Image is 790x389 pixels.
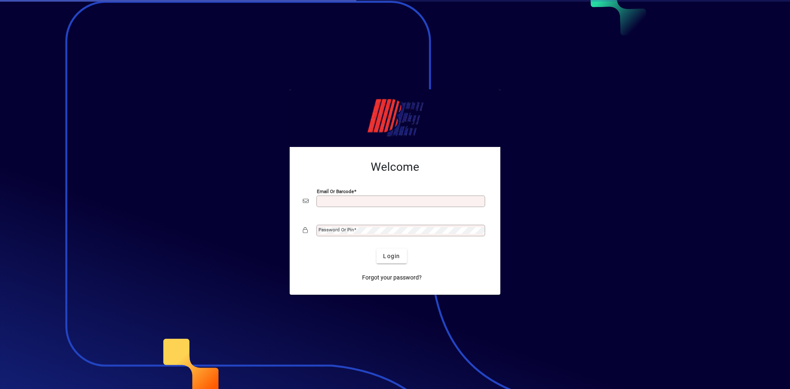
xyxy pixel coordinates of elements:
mat-label: Password or Pin [318,227,354,233]
span: Login [383,252,400,261]
h2: Welcome [303,160,487,174]
span: Forgot your password? [362,273,422,282]
a: Forgot your password? [359,270,425,285]
button: Login [376,249,407,263]
mat-label: Email or Barcode [317,189,354,194]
